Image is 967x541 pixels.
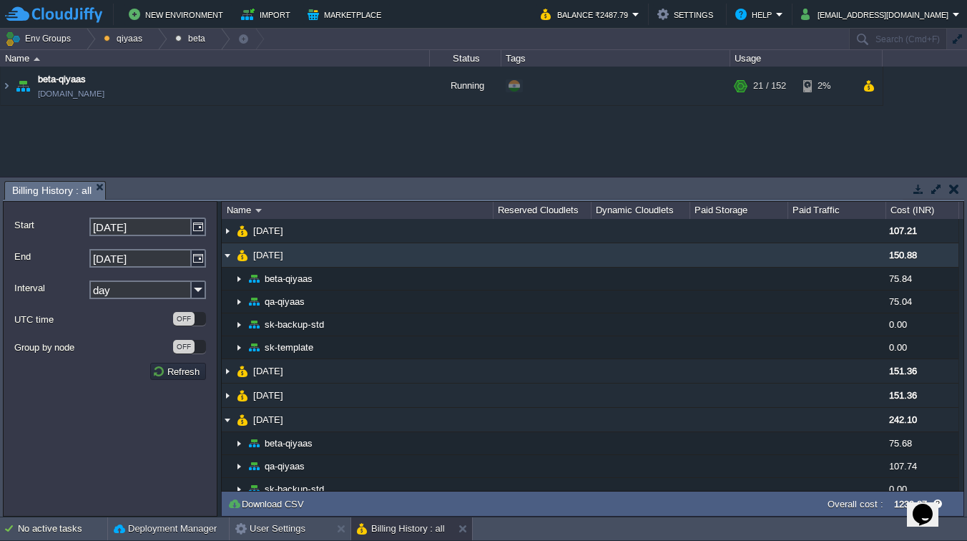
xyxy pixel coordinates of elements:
[252,389,285,401] a: [DATE]
[263,273,315,285] a: beta-qiyaas
[248,291,260,313] img: AMDAwAAAACH5BAEAAAAALAAAAAABAAEAAAICRAEAOw==
[887,202,958,219] div: Cost (INR)
[889,250,917,260] span: 150.88
[252,365,285,377] a: [DATE]
[889,390,917,401] span: 151.36
[431,50,501,67] div: Status
[237,243,248,267] img: AMDAwAAAACH5BAEAAAAALAAAAAABAAEAAAICRAEAOw==
[5,29,76,49] button: Env Groups
[889,414,917,425] span: 242.10
[237,359,248,383] img: AMDAwAAAACH5BAEAAAAALAAAAAABAAEAAAICRAEAOw==
[222,408,233,432] img: AMDAwAAAACH5BAEAAAAALAAAAAABAAEAAAICRAEAOw==
[18,517,107,540] div: No active tasks
[889,438,912,449] span: 75.68
[263,460,307,472] a: qa-qiyaas
[12,182,92,200] span: Billing History : all
[14,281,88,296] label: Interval
[222,359,233,383] img: AMDAwAAAACH5BAEAAAAALAAAAAABAAEAAAICRAEAOw==
[252,225,285,237] a: [DATE]
[263,318,326,331] a: sk-backup-std
[14,218,88,233] label: Start
[735,6,776,23] button: Help
[38,72,86,87] a: beta-qiyaas
[34,57,40,61] img: AMDAwAAAACH5BAEAAAAALAAAAAABAAEAAAICRAEAOw==
[801,6,953,23] button: [EMAIL_ADDRESS][DOMAIN_NAME]
[248,478,260,500] img: AMDAwAAAACH5BAEAAAAALAAAAAABAAEAAAICRAEAOw==
[222,219,233,243] img: AMDAwAAAACH5BAEAAAAALAAAAAABAAEAAAICRAEAOw==
[248,336,260,359] img: AMDAwAAAACH5BAEAAAAALAAAAAABAAEAAAICRAEAOw==
[5,6,102,24] img: CloudJiffy
[691,202,787,219] div: Paid Storage
[252,249,285,261] a: [DATE]
[222,384,233,407] img: AMDAwAAAACH5BAEAAAAALAAAAAABAAEAAAICRAEAOw==
[248,432,260,454] img: AMDAwAAAACH5BAEAAAAALAAAAAABAAEAAAICRAEAOw==
[657,6,717,23] button: Settings
[263,341,315,354] a: sk-template
[430,67,501,105] div: Running
[233,336,245,359] img: AMDAwAAAACH5BAEAAAAALAAAAAABAAEAAAICRAEAOw==
[175,29,210,49] button: beta
[894,499,927,510] label: 1239.07
[789,202,885,219] div: Paid Traffic
[237,408,248,432] img: AMDAwAAAACH5BAEAAAAALAAAAAABAAEAAAICRAEAOw==
[889,484,907,494] span: 0.00
[252,414,285,426] a: [DATE]
[889,319,907,330] span: 0.00
[237,384,248,407] img: AMDAwAAAACH5BAEAAAAALAAAAAABAAEAAAICRAEAOw==
[14,249,88,264] label: End
[222,243,233,267] img: AMDAwAAAACH5BAEAAAAALAAAAAABAAEAAAICRAEAOw==
[233,268,245,290] img: AMDAwAAAACH5BAEAAAAALAAAAAABAAEAAAICRAEAOw==
[263,296,307,308] a: qa-qiyaas
[248,455,260,477] img: AMDAwAAAACH5BAEAAAAALAAAAAABAAEAAAICRAEAOw==
[889,296,912,307] span: 75.04
[152,365,204,378] button: Refresh
[889,225,917,236] span: 107.21
[14,340,172,355] label: Group by node
[753,67,786,105] div: 21 / 152
[233,432,245,454] img: AMDAwAAAACH5BAEAAAAALAAAAAABAAEAAAICRAEAOw==
[263,483,326,495] a: sk-backup-std
[255,209,262,213] img: AMDAwAAAACH5BAEAAAAALAAAAAABAAEAAAICRAEAOw==
[114,522,217,536] button: Deployment Manager
[173,312,195,326] div: OFF
[1,50,429,67] div: Name
[129,6,227,23] button: New Environment
[541,6,632,23] button: Balance ₹2487.79
[13,67,33,105] img: AMDAwAAAACH5BAEAAAAALAAAAAABAAEAAAICRAEAOw==
[248,313,260,336] img: AMDAwAAAACH5BAEAAAAALAAAAAABAAEAAAICRAEAOw==
[14,312,172,327] label: UTC time
[233,478,245,500] img: AMDAwAAAACH5BAEAAAAALAAAAAABAAEAAAICRAEAOw==
[241,6,295,23] button: Import
[233,291,245,313] img: AMDAwAAAACH5BAEAAAAALAAAAAABAAEAAAICRAEAOw==
[237,219,248,243] img: AMDAwAAAACH5BAEAAAAALAAAAAABAAEAAAICRAEAOw==
[233,313,245,336] img: AMDAwAAAACH5BAEAAAAALAAAAAABAAEAAAICRAEAOw==
[223,202,493,219] div: Name
[1,67,12,105] img: AMDAwAAAACH5BAEAAAAALAAAAAABAAEAAAICRAEAOw==
[907,484,953,527] iframe: chat widget
[233,455,245,477] img: AMDAwAAAACH5BAEAAAAALAAAAAABAAEAAAICRAEAOw==
[263,437,315,449] a: beta-qiyaas
[248,268,260,290] img: AMDAwAAAACH5BAEAAAAALAAAAAABAAEAAAICRAEAOw==
[889,461,917,472] span: 107.74
[889,342,907,353] span: 0.00
[828,499,883,510] label: Overall cost :
[173,340,195,354] div: OFF
[502,50,730,67] div: Tags
[592,202,689,219] div: Dynamic Cloudlets
[494,202,591,219] div: Reserved Cloudlets
[889,366,917,376] span: 151.36
[227,497,308,510] button: Download CSV
[308,6,386,23] button: Marketplace
[38,87,104,101] a: [DOMAIN_NAME]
